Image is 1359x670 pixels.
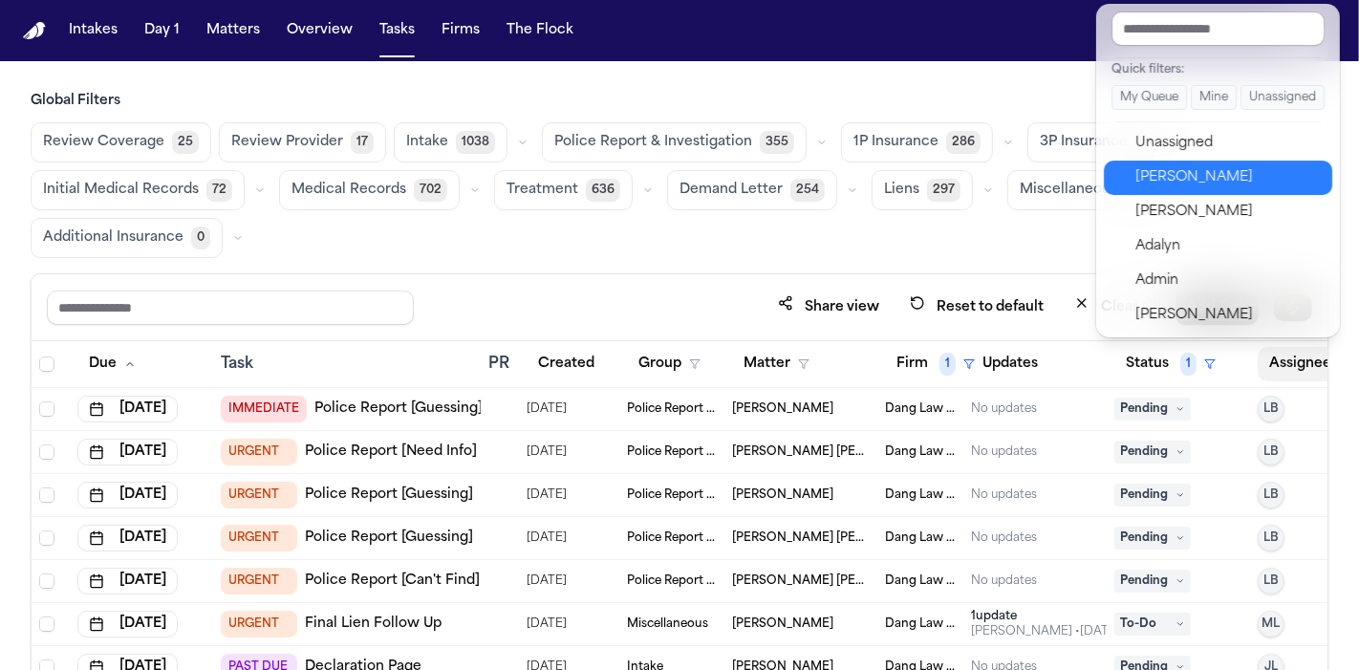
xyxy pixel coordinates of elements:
[1191,85,1237,110] button: Mine
[1240,85,1325,110] button: Unassigned
[1135,235,1322,258] div: Adalyn
[1135,166,1322,189] div: [PERSON_NAME]
[1135,132,1322,155] div: Unassigned
[1111,62,1325,77] div: Quick filters:
[1096,4,1340,337] div: Assignee
[1111,85,1187,110] button: My Queue
[1135,304,1322,327] div: [PERSON_NAME]
[1135,201,1322,224] div: [PERSON_NAME]
[1135,270,1322,292] div: Admin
